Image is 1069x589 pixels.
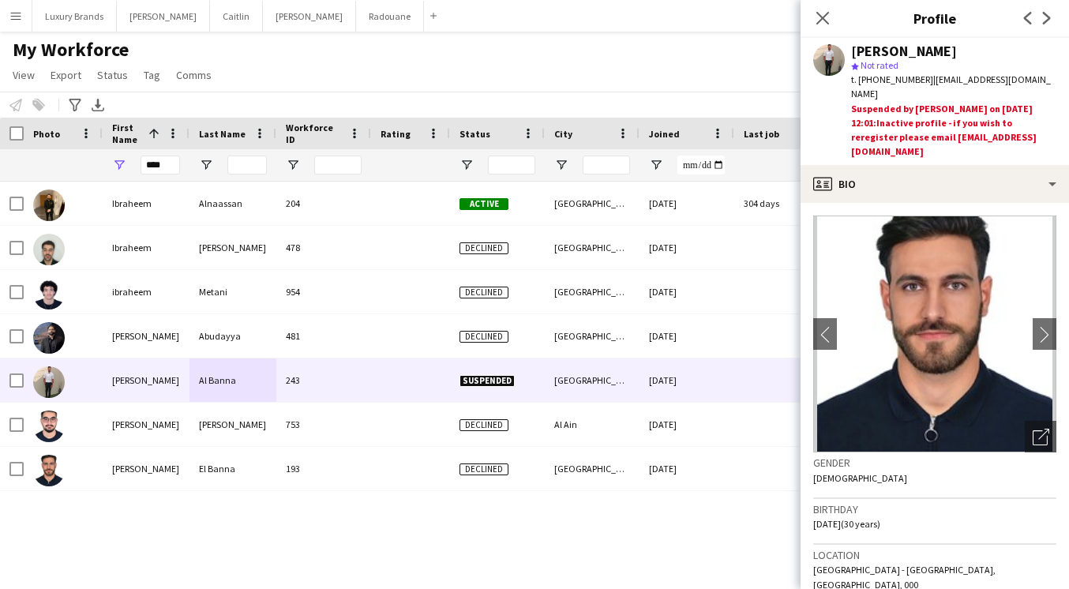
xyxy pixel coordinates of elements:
[381,128,411,140] span: Rating
[813,456,1056,470] h3: Gender
[276,403,371,446] div: 753
[286,122,343,145] span: Workforce ID
[189,226,276,269] div: [PERSON_NAME]
[861,59,898,71] span: Not rated
[276,447,371,490] div: 193
[734,182,829,225] div: 304 days
[199,158,213,172] button: Open Filter Menu
[170,65,218,85] a: Comms
[176,68,212,82] span: Comms
[851,73,933,85] span: t. [PHONE_NUMBER]
[640,314,734,358] div: [DATE]
[640,226,734,269] div: [DATE]
[554,128,572,140] span: City
[545,182,640,225] div: [GEOGRAPHIC_DATA]
[33,411,65,442] img: Ibrahim Al-Naser
[227,156,267,174] input: Last Name Filter Input
[545,403,640,446] div: Al Ain
[545,447,640,490] div: [GEOGRAPHIC_DATA]
[276,358,371,402] div: 243
[851,73,1051,99] span: | [EMAIL_ADDRESS][DOMAIN_NAME]
[210,1,263,32] button: Caitlin
[640,358,734,402] div: [DATE]
[141,156,180,174] input: First Name Filter Input
[459,375,515,387] span: Suspended
[545,270,640,313] div: [GEOGRAPHIC_DATA]
[32,1,117,32] button: Luxury Brands
[263,1,356,32] button: [PERSON_NAME]
[459,242,508,254] span: Declined
[459,198,508,210] span: Active
[851,102,1056,159] div: Suspended by [PERSON_NAME] on [DATE] 12:01:
[276,314,371,358] div: 481
[545,226,640,269] div: [GEOGRAPHIC_DATA]
[103,447,189,490] div: [PERSON_NAME]
[88,96,107,114] app-action-btn: Export XLSX
[189,270,276,313] div: Metani
[545,358,640,402] div: [GEOGRAPHIC_DATA]
[813,472,907,484] span: [DEMOGRAPHIC_DATA]
[813,548,1056,562] h3: Location
[640,182,734,225] div: [DATE]
[649,128,680,140] span: Joined
[51,68,81,82] span: Export
[545,314,640,358] div: [GEOGRAPHIC_DATA]
[276,182,371,225] div: 204
[6,65,41,85] a: View
[189,403,276,446] div: [PERSON_NAME]
[33,455,65,486] img: Ibrahim El Banna
[33,128,60,140] span: Photo
[314,156,362,174] input: Workforce ID Filter Input
[356,1,424,32] button: Radouane
[640,403,734,446] div: [DATE]
[459,287,508,298] span: Declined
[851,117,1037,157] span: Inactive profile - if you wish to reregister please email [EMAIL_ADDRESS][DOMAIN_NAME]
[1025,421,1056,452] div: Open photos pop-in
[189,358,276,402] div: Al Banna
[189,182,276,225] div: Alnaassan
[649,158,663,172] button: Open Filter Menu
[44,65,88,85] a: Export
[66,96,84,114] app-action-btn: Advanced filters
[276,226,371,269] div: 478
[813,518,880,530] span: [DATE] (30 years)
[13,38,129,62] span: My Workforce
[640,270,734,313] div: [DATE]
[112,122,142,145] span: First Name
[91,65,134,85] a: Status
[112,158,126,172] button: Open Filter Menu
[97,68,128,82] span: Status
[33,366,65,398] img: Ibrahim Al Banna
[144,68,160,82] span: Tag
[488,156,535,174] input: Status Filter Input
[286,158,300,172] button: Open Filter Menu
[189,314,276,358] div: Abudayya
[640,447,734,490] div: [DATE]
[813,502,1056,516] h3: Birthday
[459,128,490,140] span: Status
[137,65,167,85] a: Tag
[851,44,957,58] div: [PERSON_NAME]
[199,128,246,140] span: Last Name
[677,156,725,174] input: Joined Filter Input
[33,278,65,310] img: ibraheem Metani
[117,1,210,32] button: [PERSON_NAME]
[459,463,508,475] span: Declined
[103,182,189,225] div: Ibraheem
[103,358,189,402] div: [PERSON_NAME]
[103,270,189,313] div: ibraheem
[103,226,189,269] div: Ibraheem
[33,322,65,354] img: Ibrahim Abudayya
[459,419,508,431] span: Declined
[33,234,65,265] img: Ibraheem Emad
[103,314,189,358] div: [PERSON_NAME]
[13,68,35,82] span: View
[459,331,508,343] span: Declined
[189,447,276,490] div: El Banna
[583,156,630,174] input: City Filter Input
[801,8,1069,28] h3: Profile
[554,158,568,172] button: Open Filter Menu
[459,158,474,172] button: Open Filter Menu
[801,165,1069,203] div: Bio
[744,128,779,140] span: Last job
